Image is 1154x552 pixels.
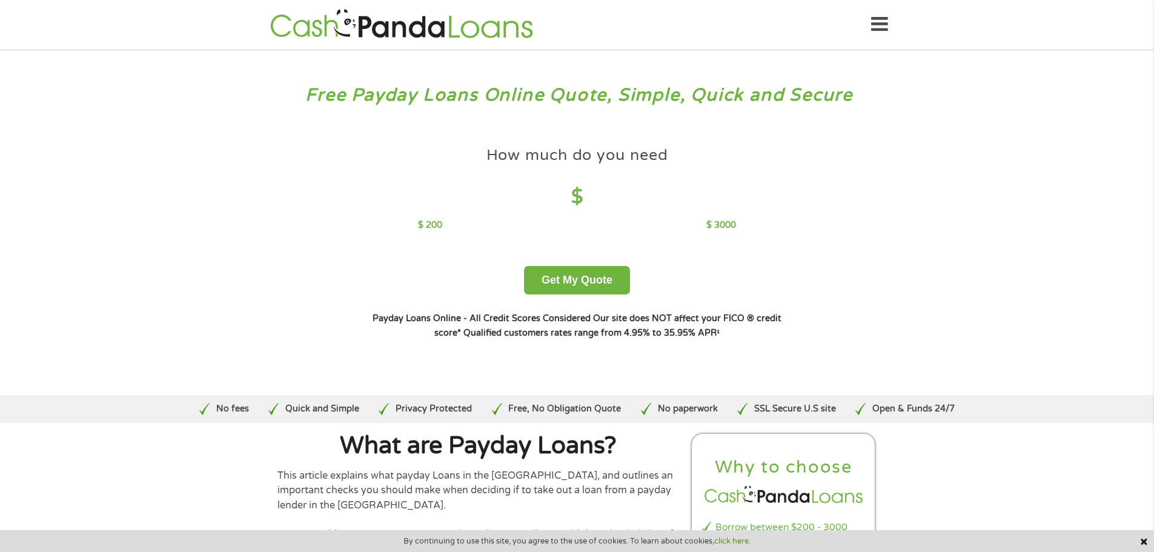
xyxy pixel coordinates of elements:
[285,402,359,416] p: Quick and Simple
[277,434,680,458] h1: What are Payday Loans?
[463,328,720,338] strong: Qualified customers rates range from 4.95% to 35.95% APR¹
[754,402,836,416] p: SSL Secure U.S site
[267,7,537,42] img: GetLoanNow Logo
[714,536,751,546] a: click here.
[418,219,442,232] p: $ 200
[524,266,630,294] button: Get My Quote
[706,219,736,232] p: $ 3000
[396,402,472,416] p: Privacy Protected
[418,185,736,210] h4: $
[277,468,680,513] p: This article explains what payday Loans in the [GEOGRAPHIC_DATA], and outlines an important check...
[508,402,621,416] p: Free, No Obligation Quote
[35,84,1119,107] h3: Free Payday Loans Online Quote, Simple, Quick and Secure
[702,520,866,534] li: Borrow between $200 - 3000
[434,313,781,338] strong: Our site does NOT affect your FICO ® credit score*
[702,456,866,479] h2: Why to choose
[658,402,718,416] p: No paperwork
[216,402,249,416] p: No fees
[373,313,591,324] strong: Payday Loans Online - All Credit Scores Considered
[486,145,668,165] h4: How much do you need
[872,402,955,416] p: Open & Funds 24/7
[403,537,751,545] span: By continuing to use this site, you agree to the use of cookies. To learn about cookies,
